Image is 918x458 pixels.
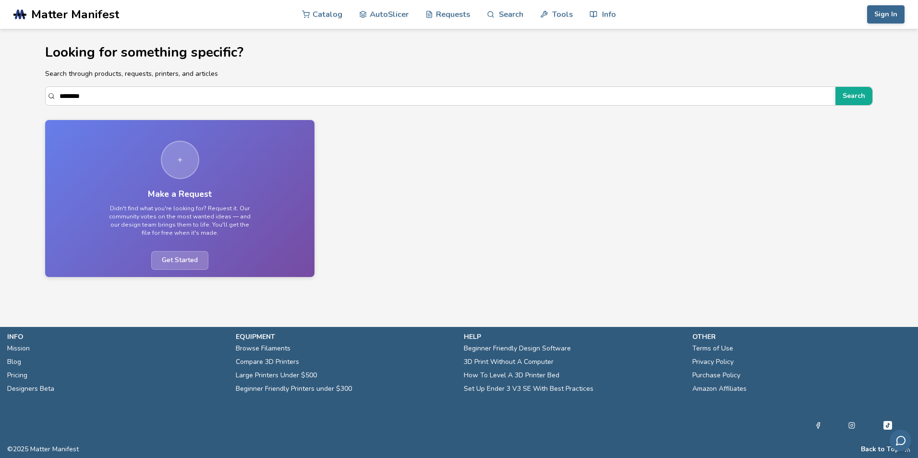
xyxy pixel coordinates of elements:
[464,355,554,369] a: 3D Print Without A Computer
[236,355,299,369] a: Compare 3D Printers
[882,420,894,431] a: Tiktok
[7,342,30,355] a: Mission
[861,446,899,453] button: Back to Top
[692,369,740,382] a: Purchase Policy
[236,382,352,396] a: Beginner Friendly Printers under $300
[464,382,593,396] a: Set Up Ender 3 V3 SE With Best Practices
[151,251,208,270] span: Get Started
[7,355,21,369] a: Blog
[236,369,317,382] a: Large Printers Under $500
[45,120,314,277] a: Make a RequestDidn't find what you're looking for? Request it. Our community votes on the most wa...
[464,369,559,382] a: How To Level A 3D Printer Bed
[45,69,873,79] p: Search through products, requests, printers, and articles
[108,205,252,238] p: Didn't find what you're looking for? Request it. Our community votes on the most wanted ideas — a...
[7,446,79,453] span: © 2025 Matter Manifest
[7,369,27,382] a: Pricing
[692,342,733,355] a: Terms of Use
[692,355,734,369] a: Privacy Policy
[236,332,455,342] p: equipment
[835,87,872,105] button: Search
[236,342,290,355] a: Browse Filaments
[692,332,911,342] p: other
[904,446,911,453] a: RSS Feed
[464,332,683,342] p: help
[31,8,119,21] span: Matter Manifest
[7,332,226,342] p: info
[464,342,571,355] a: Beginner Friendly Design Software
[692,382,747,396] a: Amazon Affiliates
[890,430,911,451] button: Send feedback via email
[867,5,905,24] button: Sign In
[848,420,855,431] a: Instagram
[60,87,831,105] input: Search
[45,45,873,60] h1: Looking for something specific?
[815,420,821,431] a: Facebook
[148,189,212,199] h3: Make a Request
[7,382,54,396] a: Designers Beta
